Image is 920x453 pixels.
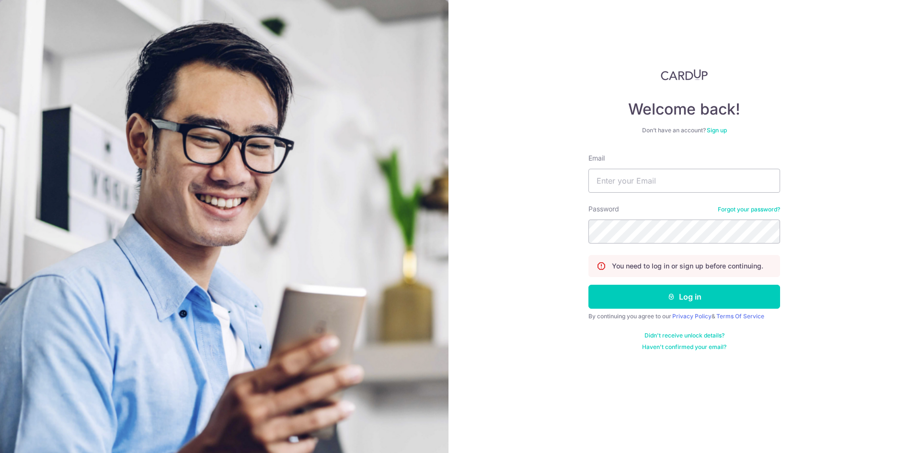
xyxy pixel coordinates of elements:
[588,169,780,193] input: Enter your Email
[672,313,712,320] a: Privacy Policy
[588,153,605,163] label: Email
[642,343,726,351] a: Haven't confirmed your email?
[707,127,727,134] a: Sign up
[588,204,619,214] label: Password
[588,285,780,309] button: Log in
[716,313,764,320] a: Terms Of Service
[588,127,780,134] div: Don’t have an account?
[612,261,763,271] p: You need to log in or sign up before continuing.
[661,69,708,81] img: CardUp Logo
[588,313,780,320] div: By continuing you agree to our &
[644,332,724,339] a: Didn't receive unlock details?
[718,206,780,213] a: Forgot your password?
[588,100,780,119] h4: Welcome back!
